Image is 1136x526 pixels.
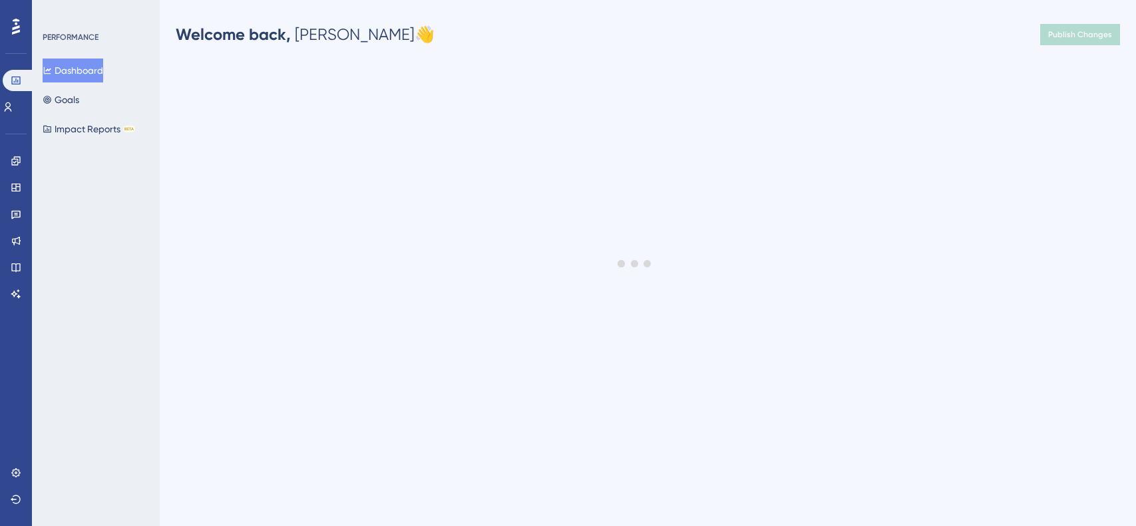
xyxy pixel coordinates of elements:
[176,24,435,45] div: [PERSON_NAME] 👋
[1040,24,1120,45] button: Publish Changes
[43,32,98,43] div: PERFORMANCE
[123,126,135,132] div: BETA
[43,88,79,112] button: Goals
[1048,29,1112,40] span: Publish Changes
[43,59,103,82] button: Dashboard
[176,25,291,44] span: Welcome back,
[43,117,135,141] button: Impact ReportsBETA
